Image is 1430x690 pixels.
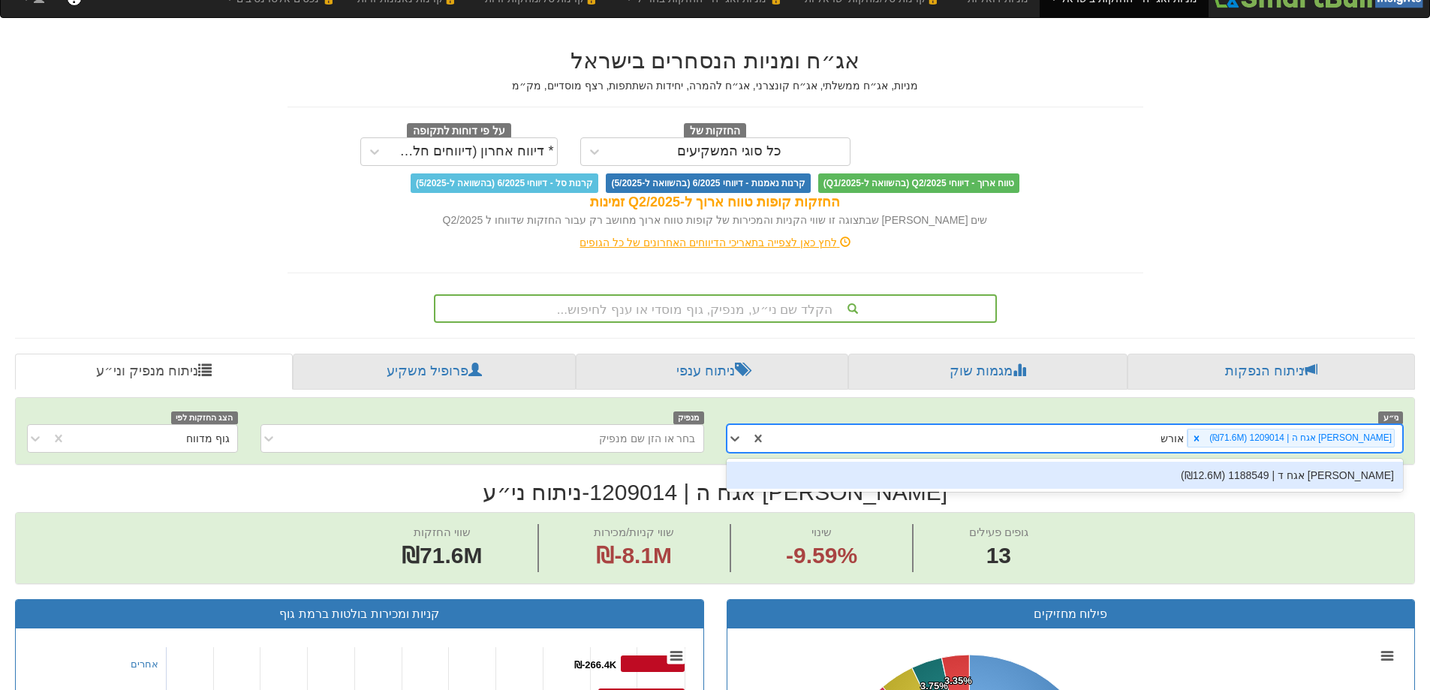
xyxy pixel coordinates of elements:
[1378,411,1403,424] span: ני״ע
[402,543,482,568] span: ₪71.6M
[596,543,672,568] span: ₪-8.1M
[131,658,158,670] a: אחרים
[293,354,575,390] a: פרופיל משקיע
[848,354,1127,390] a: מגמות שוק
[786,540,857,572] span: -9.59%
[673,411,704,424] span: מנפיק
[407,123,511,140] span: על פי דוחות לתקופה
[414,526,471,538] span: שווי החזקות
[594,526,674,538] span: שווי קניות/מכירות
[818,173,1019,193] span: טווח ארוך - דיווחי Q2/2025 (בהשוואה ל-Q1/2025)
[811,526,832,538] span: שינוי
[969,540,1028,572] span: 13
[1205,429,1394,447] div: [PERSON_NAME] אגח ה | 1209014 (₪71.6M)
[186,431,230,446] div: גוף מדווח
[727,462,1404,489] div: [PERSON_NAME] אגח ד | 1188549 (₪12.6M)
[576,354,848,390] a: ניתוח ענפי
[574,659,617,670] tspan: ₪-266.4K
[599,431,696,446] div: בחר או הזן שם מנפיק
[677,144,781,159] div: כל סוגי המשקיעים
[969,526,1028,538] span: גופים פעילים
[15,354,293,390] a: ניתוח מנפיק וני״ע
[1127,354,1415,390] a: ניתוח הנפקות
[27,607,692,621] h3: קניות ומכירות בולטות ברמת גוף
[288,80,1143,92] h5: מניות, אג״ח ממשלתי, אג״ח קונצרני, אג״ח להמרה, יחידות השתתפות, רצף מוסדיים, מק״מ
[435,296,995,321] div: הקלד שם ני״ע, מנפיק, גוף מוסדי או ענף לחיפוש...
[288,193,1143,212] div: החזקות קופות טווח ארוך ל-Q2/2025 זמינות
[392,144,554,159] div: * דיווח אחרון (דיווחים חלקיים)
[684,123,747,140] span: החזקות של
[606,173,810,193] span: קרנות נאמנות - דיווחי 6/2025 (בהשוואה ל-5/2025)
[739,607,1404,621] h3: פילוח מחזיקים
[15,480,1415,505] h2: [PERSON_NAME] אגח ה | 1209014 - ניתוח ני״ע
[171,411,237,424] span: הצג החזקות לפי
[944,675,972,686] tspan: 3.35%
[288,212,1143,227] div: שים [PERSON_NAME] שבתצוגה זו שווי הקניות והמכירות של קופות טווח ארוך מחושב רק עבור החזקות שדווחו ...
[411,173,598,193] span: קרנות סל - דיווחי 6/2025 (בהשוואה ל-5/2025)
[276,235,1155,250] div: לחץ כאן לצפייה בתאריכי הדיווחים האחרונים של כל הגופים
[288,48,1143,73] h2: אג״ח ומניות הנסחרים בישראל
